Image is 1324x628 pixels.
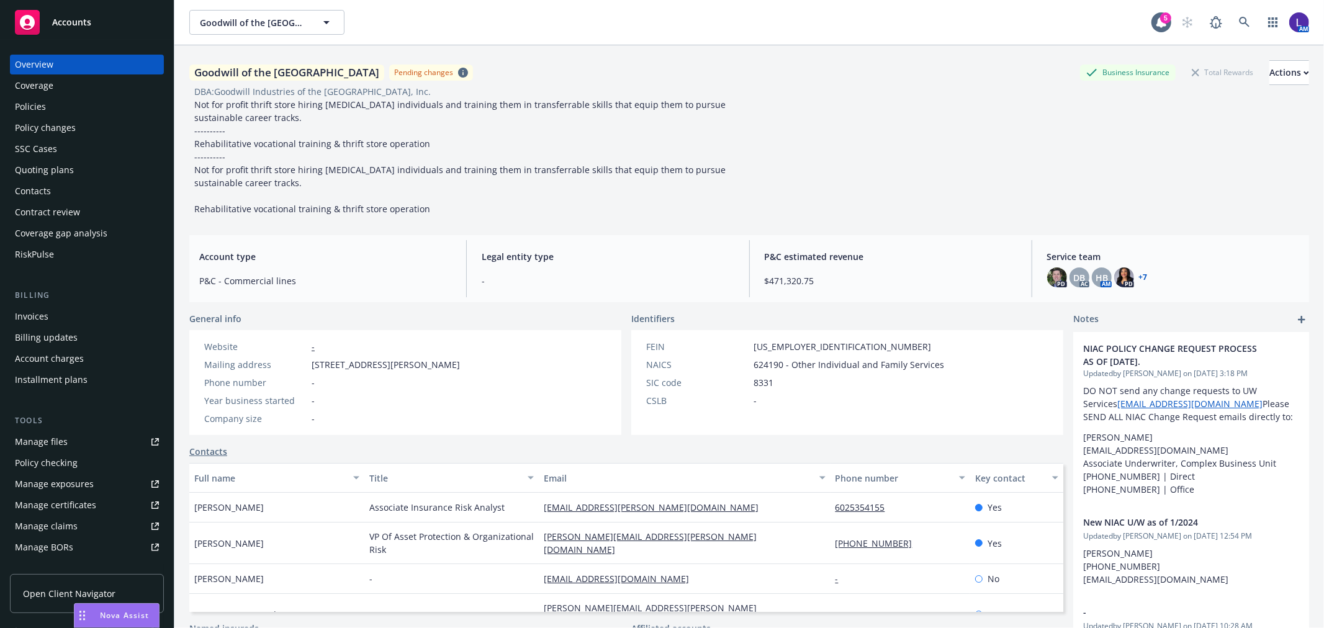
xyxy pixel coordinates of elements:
div: Summary of insurance [15,558,109,578]
span: - [312,376,315,389]
span: No [988,608,999,621]
div: New NIAC U/W as of 1/2024Updatedby [PERSON_NAME] on [DATE] 12:54 PM[PERSON_NAME] [PHONE_NUMBER] [... [1073,506,1309,596]
span: Yes [988,501,1002,514]
div: DBA: Goodwill Industries of the [GEOGRAPHIC_DATA], Inc. [194,85,431,98]
div: Manage BORs [15,537,73,557]
div: Policies [15,97,46,117]
div: Account charges [15,349,84,369]
span: Notes [1073,312,1099,327]
a: Switch app [1261,10,1286,35]
a: - [312,341,315,352]
div: Phone number [204,376,307,389]
div: Email [544,472,811,485]
a: [PHONE_NUMBER] [835,537,922,549]
span: - [369,572,372,585]
a: Manage files [10,432,164,452]
div: Year business started [204,394,307,407]
div: SSC Cases [15,139,57,159]
a: [EMAIL_ADDRESS][PERSON_NAME][DOMAIN_NAME] [544,501,768,513]
span: Account type [199,250,451,263]
span: - [312,412,315,425]
a: Contacts [10,181,164,201]
a: Policy changes [10,118,164,138]
span: Legal entity type [482,250,734,263]
div: Manage certificates [15,495,96,515]
span: Accounts [52,17,91,27]
img: photo [1047,267,1067,287]
div: CSLB [646,394,749,407]
span: [PERSON_NAME] (PlanSource) [194,608,318,621]
span: General info [189,312,241,325]
span: Updated by [PERSON_NAME] on [DATE] 12:54 PM [1083,531,1299,542]
span: VP Of Asset Protection & Organizational Risk [369,530,534,556]
span: Identifiers [631,312,675,325]
div: RiskPulse [15,244,54,264]
a: Contract review [10,202,164,222]
a: - [835,609,849,621]
div: Goodwill of the [GEOGRAPHIC_DATA] [189,65,384,81]
span: HB [1096,271,1108,284]
div: Phone number [835,472,952,485]
div: Tools [10,415,164,427]
a: Report a Bug [1204,10,1228,35]
span: DB [1073,271,1085,284]
button: Phone number [831,463,970,493]
span: Yes [988,537,1002,550]
a: Quoting plans [10,160,164,180]
a: Manage exposures [10,474,164,494]
a: Policy checking [10,453,164,473]
a: Coverage gap analysis [10,223,164,243]
a: 6025354155 [835,501,895,513]
p: [PERSON_NAME] [PHONE_NUMBER] [EMAIL_ADDRESS][DOMAIN_NAME] [1083,547,1299,586]
a: Start snowing [1175,10,1200,35]
span: - [312,394,315,407]
div: Contract review [15,202,80,222]
a: [EMAIL_ADDRESS][DOMAIN_NAME] [1117,398,1263,410]
div: Coverage gap analysis [15,223,107,243]
a: RiskPulse [10,244,164,264]
div: Policy checking [15,453,78,473]
button: Email [539,463,830,493]
div: Billing [10,289,164,302]
span: 8331 [754,376,773,389]
div: Manage exposures [15,474,94,494]
div: Quoting plans [15,160,74,180]
span: Goodwill of the [GEOGRAPHIC_DATA] [200,16,307,29]
span: 624190 - Other Individual and Family Services [754,358,944,371]
div: Full name [194,472,346,485]
a: Billing updates [10,328,164,348]
a: Invoices [10,307,164,326]
a: Manage BORs [10,537,164,557]
div: Contacts [15,181,51,201]
span: NIAC POLICY CHANGE REQUEST PROCESS AS OF [DATE]. [1083,342,1267,368]
div: Key contact [975,472,1045,485]
a: +7 [1139,274,1148,281]
img: photo [1289,12,1309,32]
span: No [988,572,999,585]
a: Search [1232,10,1257,35]
div: Actions [1269,61,1309,84]
div: Overview [15,55,53,74]
span: - [1083,606,1267,619]
a: Manage certificates [10,495,164,515]
a: Manage claims [10,516,164,536]
button: Goodwill of the [GEOGRAPHIC_DATA] [189,10,345,35]
div: Invoices [15,307,48,326]
div: FEIN [646,340,749,353]
div: Coverage [15,76,53,96]
a: Policies [10,97,164,117]
div: Billing updates [15,328,78,348]
div: Drag to move [74,604,90,627]
span: $471,320.75 [765,274,1017,287]
span: [STREET_ADDRESS][PERSON_NAME] [312,358,460,371]
div: 5 [1160,12,1171,24]
span: [PERSON_NAME] [194,537,264,550]
button: Actions [1269,60,1309,85]
div: Manage claims [15,516,78,536]
a: Contacts [189,445,227,458]
div: Title [369,472,521,485]
span: Associate Insurance Risk Analyst [369,501,505,514]
div: SIC code [646,376,749,389]
span: [PERSON_NAME] [194,572,264,585]
div: NIAC POLICY CHANGE REQUEST PROCESS AS OF [DATE].Updatedby [PERSON_NAME] on [DATE] 3:18 PMDO NOT s... [1073,332,1309,506]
